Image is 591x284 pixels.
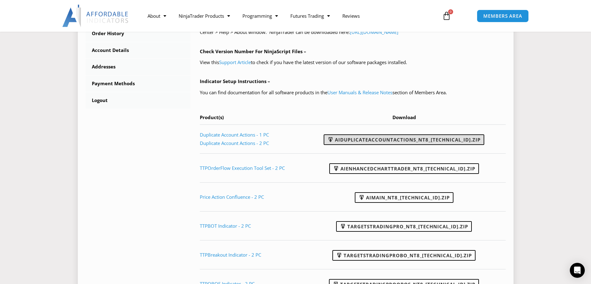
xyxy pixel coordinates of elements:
[336,9,366,23] a: Reviews
[200,140,269,146] a: Duplicate Account Actions - 2 PC
[200,194,264,200] a: Price Action Confluence - 2 PC
[336,221,472,232] a: TargetsTradingPro_NT8_[TECHNICAL_ID].zip
[332,250,476,261] a: TargetsTradingProBO_NT8_[TECHNICAL_ID].zip
[350,29,398,35] a: [URL][DOMAIN_NAME]
[448,9,453,14] span: 0
[570,263,585,278] div: Open Intercom Messenger
[86,59,191,75] a: Addresses
[200,252,261,258] a: TTPBreakout Indicator - 2 PC
[483,14,522,18] span: MEMBERS AREA
[200,165,285,171] a: TTPOrderFlow Execution Tool Set - 2 PC
[477,10,529,22] a: MEMBERS AREA
[327,89,392,95] a: User Manuals & Release Notes
[86,76,191,92] a: Payment Methods
[200,78,270,84] b: Indicator Setup Instructions –
[219,59,251,65] a: Support Article
[329,163,479,174] a: AIEnhancedChartTrader_NT8_[TECHNICAL_ID].zip
[86,26,191,42] a: Order History
[200,132,269,138] a: Duplicate Account Actions - 1 PC
[200,58,506,67] p: View this to check if you have the latest version of our software packages installed.
[200,223,251,229] a: TTPBOT Indicator - 2 PC
[236,9,284,23] a: Programming
[200,114,224,120] span: Product(s)
[141,9,172,23] a: About
[324,134,484,145] a: AIDuplicateAccountActions_NT8_[TECHNICAL_ID].zip
[172,9,236,23] a: NinjaTrader Products
[86,92,191,109] a: Logout
[392,114,416,120] span: Download
[62,5,129,27] img: LogoAI | Affordable Indicators – NinjaTrader
[86,42,191,58] a: Account Details
[355,192,453,203] a: AIMain_NT8_[TECHNICAL_ID].zip
[200,88,506,97] p: You can find documentation for all software products in the section of Members Area.
[433,7,460,25] a: 0
[284,9,336,23] a: Futures Trading
[141,9,435,23] nav: Menu
[200,48,306,54] b: Check Version Number For NinjaScript Files –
